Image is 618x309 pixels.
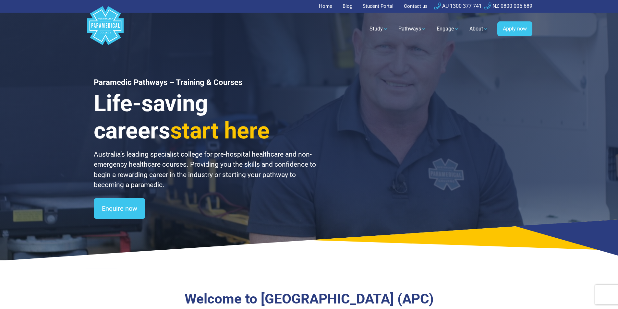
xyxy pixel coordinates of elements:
[484,3,532,9] a: NZ 0800 005 689
[466,20,492,38] a: About
[366,20,392,38] a: Study
[86,13,125,45] a: Australian Paramedical College
[170,117,270,144] span: start here
[123,291,495,307] h3: Welcome to [GEOGRAPHIC_DATA] (APC)
[94,90,317,144] h3: Life-saving careers
[94,78,317,87] h1: Paramedic Pathways – Training & Courses
[94,149,317,190] p: Australia’s leading specialist college for pre-hospital healthcare and non-emergency healthcare c...
[497,21,532,36] a: Apply now
[394,20,430,38] a: Pathways
[434,3,482,9] a: AU 1300 377 741
[94,198,145,219] a: Enquire now
[433,20,463,38] a: Engage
